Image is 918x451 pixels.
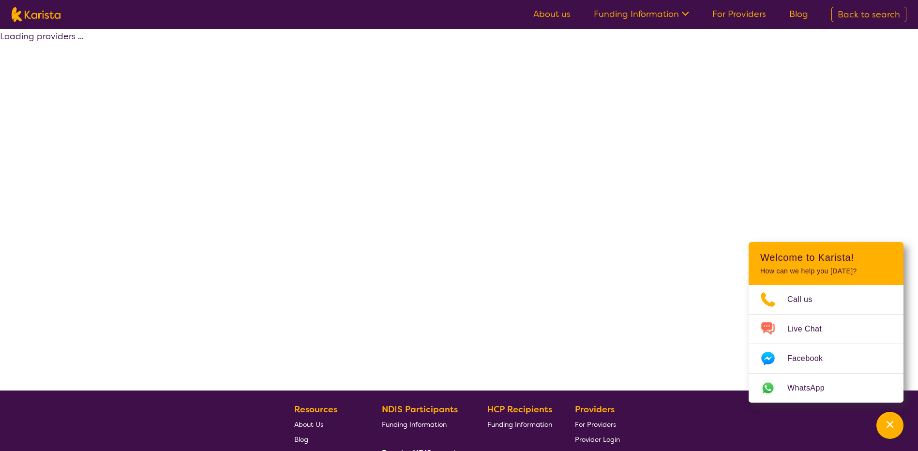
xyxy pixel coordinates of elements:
span: Funding Information [382,420,447,429]
h2: Welcome to Karista! [760,252,892,263]
div: Channel Menu [749,242,903,403]
ul: Choose channel [749,285,903,403]
a: Blog [294,432,359,447]
a: Funding Information [487,417,552,432]
b: NDIS Participants [382,404,458,415]
b: HCP Recipients [487,404,552,415]
a: Funding Information [382,417,465,432]
button: Channel Menu [876,412,903,439]
a: For Providers [575,417,620,432]
a: About Us [294,417,359,432]
span: Facebook [787,351,834,366]
a: Back to search [831,7,906,22]
a: Funding Information [594,8,689,20]
span: Provider Login [575,435,620,444]
a: Blog [789,8,808,20]
b: Providers [575,404,615,415]
a: Provider Login [575,432,620,447]
span: Blog [294,435,308,444]
a: For Providers [712,8,766,20]
img: Karista logo [12,7,60,22]
a: Web link opens in a new tab. [749,374,903,403]
span: Call us [787,292,824,307]
span: Live Chat [787,322,833,336]
a: About us [533,8,571,20]
span: Funding Information [487,420,552,429]
span: For Providers [575,420,616,429]
span: About Us [294,420,323,429]
span: WhatsApp [787,381,836,395]
span: Back to search [838,9,900,20]
p: How can we help you [DATE]? [760,267,892,275]
b: Resources [294,404,337,415]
